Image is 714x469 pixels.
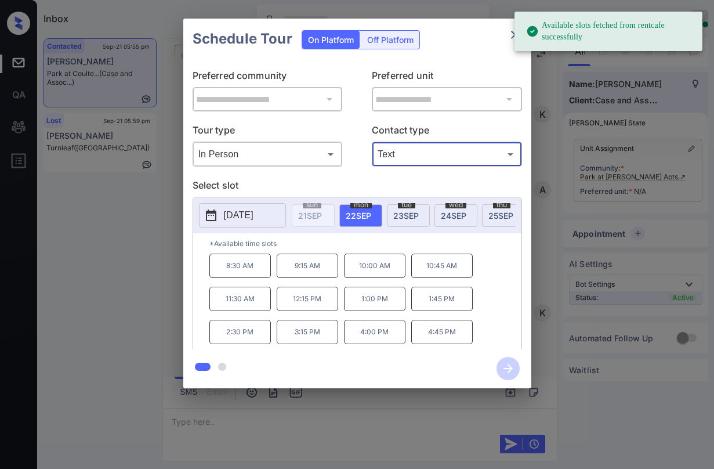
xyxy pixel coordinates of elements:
[346,211,371,221] span: 22 SEP
[488,211,513,221] span: 25 SEP
[411,254,473,278] p: 10:45 AM
[183,19,302,59] h2: Schedule Tour
[372,68,522,87] p: Preferred unit
[372,123,522,142] p: Contact type
[482,204,525,227] div: date-select
[193,68,343,87] p: Preferred community
[526,15,693,48] div: Available slots fetched from rentcafe successfully
[302,31,360,49] div: On Platform
[350,201,372,208] span: mon
[434,204,477,227] div: date-select
[193,178,522,197] p: Select slot
[339,204,382,227] div: date-select
[277,287,338,311] p: 12:15 PM
[199,203,286,228] button: [DATE]
[441,211,466,221] span: 24 SEP
[209,320,271,344] p: 2:30 PM
[393,211,419,221] span: 23 SEP
[344,320,405,344] p: 4:00 PM
[209,287,271,311] p: 11:30 AM
[209,254,271,278] p: 8:30 AM
[195,145,340,164] div: In Person
[224,208,253,222] p: [DATE]
[277,320,338,344] p: 3:15 PM
[209,233,521,254] p: *Available time slots
[503,23,527,46] button: close
[411,320,473,344] p: 4:45 PM
[361,31,419,49] div: Off Platform
[344,287,405,311] p: 1:00 PM
[344,254,405,278] p: 10:00 AM
[411,287,473,311] p: 1:45 PM
[193,123,343,142] p: Tour type
[493,201,510,208] span: thu
[445,201,466,208] span: wed
[277,254,338,278] p: 9:15 AM
[387,204,430,227] div: date-select
[398,201,415,208] span: tue
[375,145,519,164] div: Text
